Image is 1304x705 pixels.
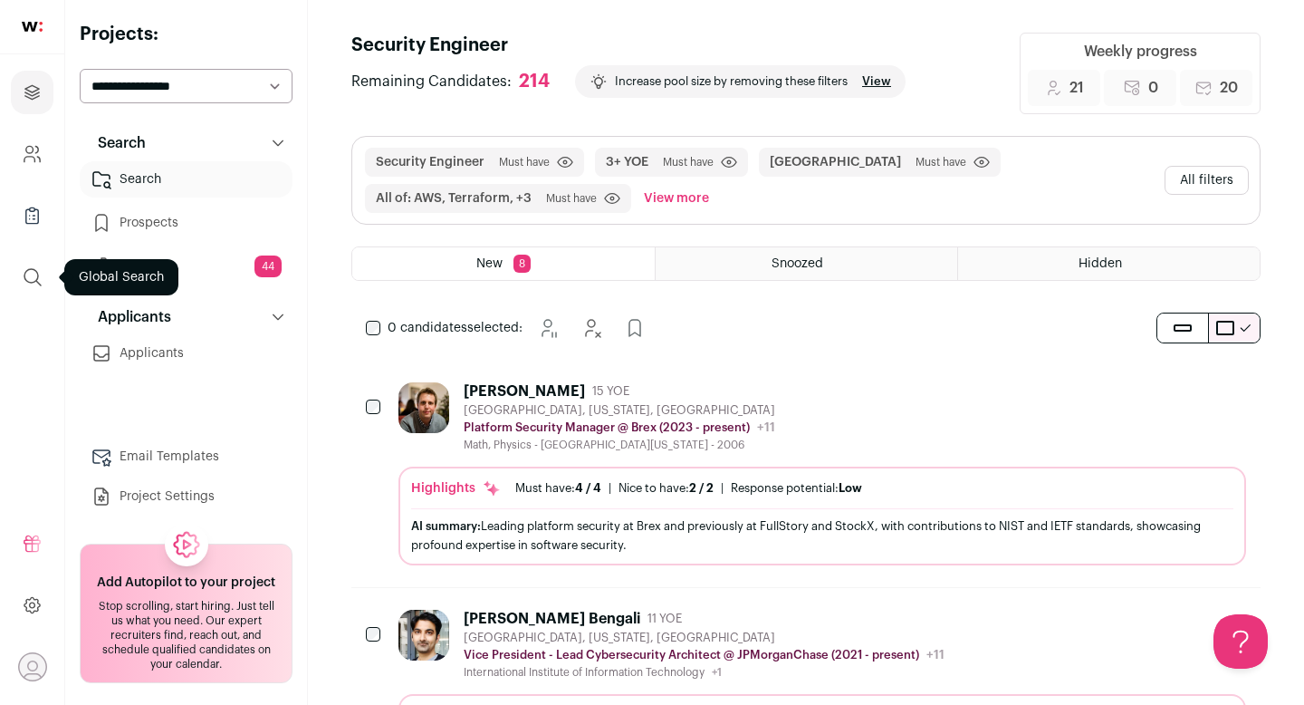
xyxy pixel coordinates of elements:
a: Company and ATS Settings [11,132,53,176]
button: All of: AWS, Terraform, +3 [376,189,532,208]
a: Project Settings [80,478,292,515]
a: Hidden [958,247,1260,280]
button: Security Engineer [376,153,484,171]
span: Must have [546,191,597,206]
a: Projects [11,71,53,114]
span: 4 / 4 [575,482,601,494]
p: Increase pool size by removing these filters [615,74,848,89]
div: Math, Physics - [GEOGRAPHIC_DATA][US_STATE] - 2006 [464,438,775,452]
div: [PERSON_NAME] Bengali [464,610,640,628]
p: Search [87,132,146,154]
a: Replied44 [80,248,292,285]
button: Applicants [80,299,292,335]
a: Add Autopilot to your project Stop scrolling, start hiring. Just tell us what you need. Our exper... [80,544,292,683]
div: Leading platform security at Brex and previously at FullStory and StockX, with contributions to N... [411,517,1233,555]
a: Search [80,161,292,198]
a: Applicants [80,335,292,372]
span: Snoozed [772,257,823,270]
p: Platform Security Manager @ Brex (2023 - present) [464,420,750,435]
span: Low [839,482,862,494]
button: Search [80,125,292,161]
span: New [476,257,503,270]
div: Must have: [515,481,601,496]
p: Applicants [87,306,171,328]
button: All filters [1165,166,1249,195]
span: +11 [757,421,775,434]
div: [PERSON_NAME] [464,382,585,401]
div: [GEOGRAPHIC_DATA], [US_STATE], [GEOGRAPHIC_DATA] [464,403,775,418]
span: 44 [254,256,282,277]
span: Must have [663,155,714,169]
span: Hidden [1079,257,1122,270]
h2: Projects: [80,22,292,47]
div: 214 [519,71,550,93]
a: [PERSON_NAME] 15 YOE [GEOGRAPHIC_DATA], [US_STATE], [GEOGRAPHIC_DATA] Platform Security Manager @... [398,382,1246,565]
span: 0 candidates [388,322,467,334]
button: Snooze [530,310,566,346]
span: 0 [1148,77,1158,99]
span: AI summary: [411,520,481,532]
a: Snoozed [656,247,957,280]
a: View [862,74,891,89]
img: c33ca2db407744605956158b28780609eefec7b1c777f0024cb82dc0a91cd0ea [398,382,449,433]
div: Global Search [64,259,178,295]
iframe: Help Scout Beacon - Open [1213,614,1268,669]
a: Prospects [80,205,292,241]
span: +1 [712,667,722,678]
span: +11 [926,649,944,662]
div: Nice to have: [618,481,714,496]
div: [GEOGRAPHIC_DATA], [US_STATE], [GEOGRAPHIC_DATA] [464,631,944,645]
span: 20 [1220,77,1238,99]
span: 8 [513,255,531,273]
span: Remaining Candidates: [351,71,512,92]
img: wellfound-shorthand-0d5821cbd27db2630d0214b213865d53afaa358527fdda9d0ea32b1df1b89c2c.svg [22,22,43,32]
p: Vice President - Lead Cybersecurity Architect @ JPMorganChase (2021 - present) [464,648,919,662]
button: [GEOGRAPHIC_DATA] [770,153,901,171]
button: Add to Prospects [617,310,653,346]
div: International Institute of Information Technology [464,665,944,680]
div: Stop scrolling, start hiring. Just tell us what you need. Our expert recruiters find, reach out, ... [91,599,281,671]
div: Highlights [411,479,501,497]
a: Company Lists [11,194,53,237]
button: Hide [573,310,609,346]
span: selected: [388,319,523,337]
span: Must have [916,155,966,169]
a: Email Templates [80,439,292,475]
h1: Security Engineer [351,33,906,58]
span: 15 YOE [592,384,629,399]
button: View more [640,184,713,213]
ul: | | [515,481,862,496]
div: Weekly progress [1084,41,1197,63]
h2: Add Autopilot to your project [97,574,275,592]
button: 3+ YOE [606,153,648,171]
span: 21 [1069,77,1084,99]
span: Must have [499,155,550,169]
span: 2 / 2 [689,482,714,494]
button: Open dropdown [18,652,47,681]
span: 11 YOE [647,612,682,626]
img: 6c0d30b52369ef0e68bd347094f717697482ddddb42a901fa8d6bf1579a459c4 [398,610,449,661]
div: Response potential: [731,481,862,496]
